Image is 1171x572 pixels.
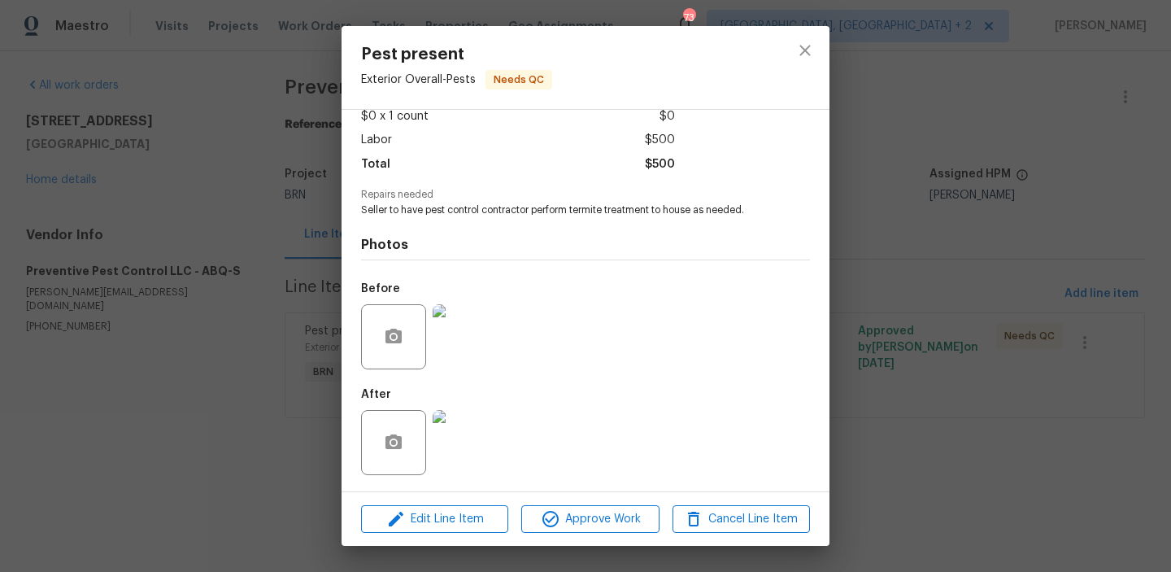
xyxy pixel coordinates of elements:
[361,237,810,253] h4: Photos
[786,31,825,70] button: close
[361,389,391,400] h5: After
[683,10,694,26] div: 73
[645,153,675,177] span: $500
[361,46,552,63] span: Pest present
[660,105,675,129] span: $0
[361,74,476,85] span: Exterior Overall - Pests
[645,129,675,152] span: $500
[673,505,810,534] button: Cancel Line Item
[361,105,429,129] span: $0 x 1 count
[361,505,508,534] button: Edit Line Item
[361,203,765,217] span: Seller to have pest control contractor perform termite treatment to house as needed.
[361,190,810,200] span: Repairs needed
[361,153,390,177] span: Total
[521,505,659,534] button: Approve Work
[361,129,392,152] span: Labor
[361,283,400,295] h5: Before
[366,509,503,530] span: Edit Line Item
[677,509,805,530] span: Cancel Line Item
[526,509,654,530] span: Approve Work
[487,72,551,88] span: Needs QC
